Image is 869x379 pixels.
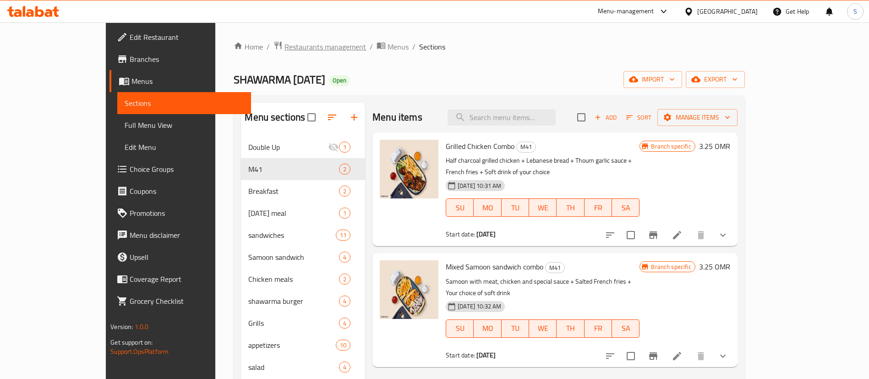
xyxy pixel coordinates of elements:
[130,230,244,241] span: Menu disclaimer
[109,202,251,224] a: Promotions
[336,230,350,241] div: items
[585,319,612,338] button: FR
[545,262,565,273] div: M41
[588,201,608,214] span: FR
[125,98,244,109] span: Sections
[135,321,149,333] span: 1.0.0
[109,224,251,246] a: Menu disclaimer
[110,336,153,348] span: Get support on:
[612,319,639,338] button: SA
[546,263,564,273] span: M41
[339,363,350,372] span: 4
[474,319,501,338] button: MO
[517,142,536,152] span: M41
[672,351,683,362] a: Edit menu item
[109,246,251,268] a: Upsell
[446,198,474,217] button: SU
[446,260,543,274] span: Mixed Samoon sandwich combo
[339,165,350,174] span: 2
[593,112,618,123] span: Add
[631,74,675,85] span: import
[109,180,251,202] a: Coupons
[516,142,536,153] div: M41
[241,356,365,378] div: salad4
[502,198,529,217] button: TU
[336,231,350,240] span: 11
[599,345,621,367] button: sort-choices
[339,164,350,175] div: items
[248,252,339,263] span: Samoon sandwich
[450,201,470,214] span: SU
[620,110,657,125] span: Sort items
[110,346,169,357] a: Support.OpsPlatform
[412,41,415,52] li: /
[446,349,475,361] span: Start date:
[109,158,251,180] a: Choice Groups
[248,318,339,329] span: Grills
[339,253,350,262] span: 4
[339,297,350,306] span: 4
[388,41,409,52] span: Menus
[339,208,350,219] div: items
[529,198,557,217] button: WE
[248,274,339,285] div: Chicken meals
[450,322,470,335] span: SU
[446,228,475,240] span: Start date:
[717,230,728,241] svg: Show Choices
[657,109,738,126] button: Manage items
[477,322,497,335] span: MO
[248,208,339,219] span: [DATE] meal
[446,319,474,338] button: SU
[529,319,557,338] button: WE
[109,290,251,312] a: Grocery Checklist
[110,321,133,333] span: Version:
[612,198,639,217] button: SA
[699,140,730,153] h6: 3.25 OMR
[328,142,339,153] svg: Inactive section
[125,120,244,131] span: Full Menu View
[557,198,584,217] button: TH
[717,351,728,362] svg: Show Choices
[505,322,525,335] span: TU
[248,362,339,373] span: salad
[130,164,244,175] span: Choice Groups
[284,41,366,52] span: Restaurants management
[339,296,350,307] div: items
[302,108,321,127] span: Select all sections
[343,106,365,128] button: Add section
[642,345,664,367] button: Branch-specific-item
[131,76,244,87] span: Menus
[241,136,365,158] div: Double Up1
[853,6,857,16] span: S
[248,164,339,175] span: M41
[591,110,620,125] span: Add item
[419,41,445,52] span: Sections
[130,32,244,43] span: Edit Restaurant
[380,140,438,198] img: Grilled Chicken Combo
[117,114,251,136] a: Full Menu View
[339,318,350,329] div: items
[477,201,497,214] span: MO
[572,108,591,127] span: Select section
[647,263,694,271] span: Branch specific
[248,186,339,197] div: Breakfast
[672,230,683,241] a: Edit menu item
[665,112,730,123] span: Manage items
[647,142,694,151] span: Branch specific
[117,136,251,158] a: Edit Menu
[557,319,584,338] button: TH
[248,142,328,153] span: Double Up
[616,322,636,335] span: SA
[109,48,251,70] a: Branches
[109,268,251,290] a: Coverage Report
[454,302,505,311] span: [DATE] 10:32 AM
[686,71,745,88] button: export
[248,296,339,307] span: shawarma burger
[699,260,730,273] h6: 3.25 OMR
[248,340,336,351] span: appetizers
